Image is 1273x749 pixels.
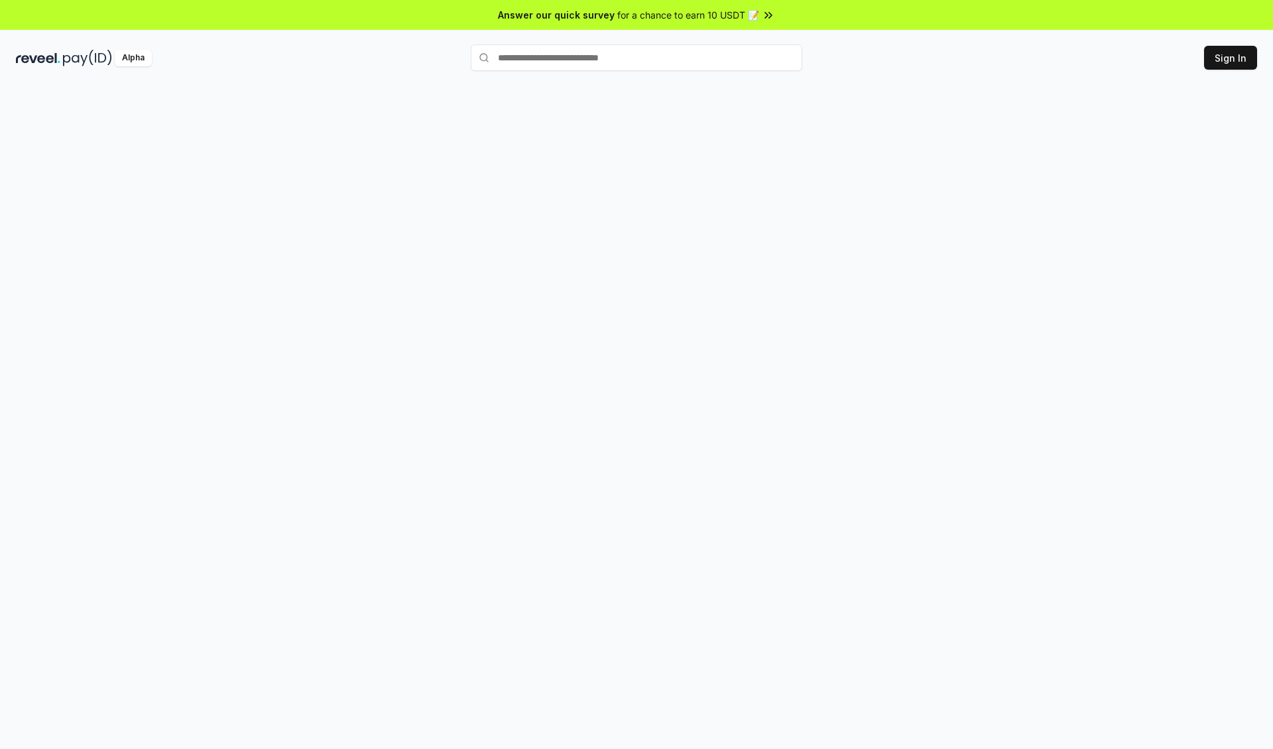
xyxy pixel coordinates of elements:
div: Alpha [115,50,152,66]
button: Sign In [1204,46,1257,70]
img: pay_id [63,50,112,66]
span: Answer our quick survey [498,8,615,22]
img: reveel_dark [16,50,60,66]
span: for a chance to earn 10 USDT 📝 [617,8,759,22]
